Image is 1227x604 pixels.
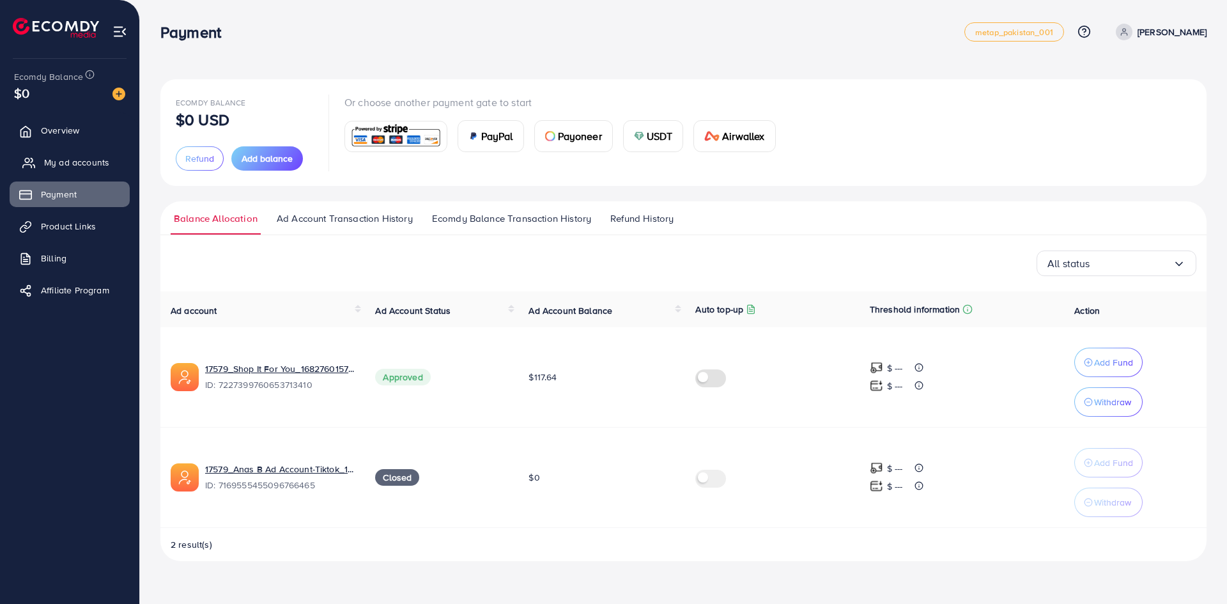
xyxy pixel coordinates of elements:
[1074,304,1100,317] span: Action
[10,150,130,175] a: My ad accounts
[1037,251,1196,276] div: Search for option
[468,131,479,141] img: card
[1090,254,1173,274] input: Search for option
[344,121,447,152] a: card
[10,245,130,271] a: Billing
[545,131,555,141] img: card
[1138,24,1207,40] p: [PERSON_NAME]
[1074,448,1143,477] button: Add Fund
[610,212,674,226] span: Refund History
[887,479,903,494] p: $ ---
[10,213,130,239] a: Product Links
[695,302,743,317] p: Auto top-up
[160,23,231,42] h3: Payment
[14,70,83,83] span: Ecomdy Balance
[870,302,960,317] p: Threshold information
[41,284,109,297] span: Affiliate Program
[1094,455,1133,470] p: Add Fund
[10,182,130,207] a: Payment
[171,538,212,551] span: 2 result(s)
[1094,355,1133,370] p: Add Fund
[41,124,79,137] span: Overview
[481,128,513,144] span: PayPal
[529,471,539,484] span: $0
[205,362,355,375] a: 17579_Shop It For You_1682760157628
[41,252,66,265] span: Billing
[205,362,355,392] div: <span class='underline'>17579_Shop It For You_1682760157628</span></br>7227399760653713410
[41,220,96,233] span: Product Links
[887,360,903,376] p: $ ---
[558,128,602,144] span: Payoneer
[41,188,77,201] span: Payment
[623,120,684,152] a: cardUSDT
[277,212,413,226] span: Ad Account Transaction History
[534,120,613,152] a: cardPayoneer
[176,97,245,108] span: Ecomdy Balance
[1111,24,1207,40] a: [PERSON_NAME]
[14,84,29,102] span: $0
[205,463,355,476] a: 17579_Anas B Ad Account-Tiktok_1669318486457
[112,24,127,39] img: menu
[1047,254,1090,274] span: All status
[344,95,786,110] p: Or choose another payment gate to start
[693,120,775,152] a: cardAirwallex
[13,18,99,38] img: logo
[171,463,199,492] img: ic-ads-acc.e4c84228.svg
[1074,488,1143,517] button: Withdraw
[1094,495,1131,510] p: Withdraw
[205,463,355,492] div: <span class='underline'>17579_Anas B Ad Account-Tiktok_1669318486457</span></br>7169555455096766465
[375,369,430,385] span: Approved
[722,128,764,144] span: Airwallex
[10,118,130,143] a: Overview
[231,146,303,171] button: Add balance
[185,152,214,165] span: Refund
[964,22,1064,42] a: metap_pakistan_001
[887,461,903,476] p: $ ---
[176,112,229,127] p: $0 USD
[870,361,883,375] img: top-up amount
[529,304,612,317] span: Ad Account Balance
[10,277,130,303] a: Affiliate Program
[634,131,644,141] img: card
[205,378,355,391] span: ID: 7227399760653713410
[975,28,1053,36] span: metap_pakistan_001
[1173,546,1217,594] iframe: Chat
[458,120,524,152] a: cardPayPal
[375,304,451,317] span: Ad Account Status
[176,146,224,171] button: Refund
[1074,387,1143,417] button: Withdraw
[887,378,903,394] p: $ ---
[171,304,217,317] span: Ad account
[349,123,443,150] img: card
[1074,348,1143,377] button: Add Fund
[870,479,883,493] img: top-up amount
[704,131,720,141] img: card
[870,379,883,392] img: top-up amount
[870,461,883,475] img: top-up amount
[647,128,673,144] span: USDT
[432,212,591,226] span: Ecomdy Balance Transaction History
[174,212,258,226] span: Balance Allocation
[375,469,419,486] span: Closed
[112,88,125,100] img: image
[242,152,293,165] span: Add balance
[171,363,199,391] img: ic-ads-acc.e4c84228.svg
[529,371,557,383] span: $117.64
[205,479,355,492] span: ID: 7169555455096766465
[1094,394,1131,410] p: Withdraw
[44,156,109,169] span: My ad accounts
